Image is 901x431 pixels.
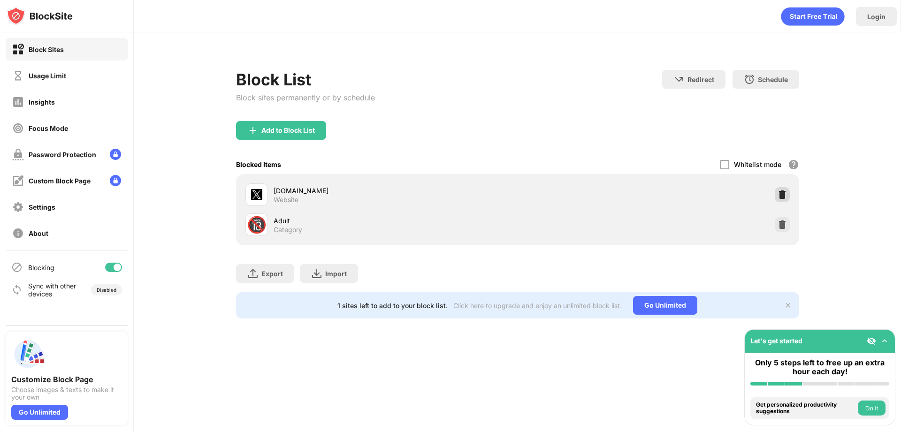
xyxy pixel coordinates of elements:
[261,270,283,278] div: Export
[880,336,889,346] img: omni-setup-toggle.svg
[12,70,24,82] img: time-usage-off.svg
[29,203,55,211] div: Settings
[110,149,121,160] img: lock-menu.svg
[29,124,68,132] div: Focus Mode
[337,302,448,310] div: 1 sites left to add to your block list.
[750,358,889,376] div: Only 5 steps left to free up an extra hour each day!
[734,160,781,168] div: Whitelist mode
[11,262,23,273] img: blocking-icon.svg
[784,302,792,309] img: x-button.svg
[274,226,302,234] div: Category
[236,93,375,102] div: Block sites permanently or by schedule
[274,216,518,226] div: Adult
[236,160,281,168] div: Blocked Items
[758,76,788,83] div: Schedule
[97,287,116,293] div: Disabled
[274,196,298,204] div: Website
[867,336,876,346] img: eye-not-visible.svg
[12,175,24,187] img: customize-block-page-off.svg
[110,175,121,186] img: lock-menu.svg
[781,7,845,26] div: animation
[12,96,24,108] img: insights-off.svg
[29,72,66,80] div: Usage Limit
[11,337,45,371] img: push-custom-page.svg
[12,227,24,239] img: about-off.svg
[756,401,855,415] div: Get personalized productivity suggestions
[12,122,24,134] img: focus-off.svg
[261,127,315,134] div: Add to Block List
[29,45,64,53] div: Block Sites
[867,13,886,21] div: Login
[251,189,262,200] img: favicons
[11,405,68,420] div: Go Unlimited
[12,201,24,213] img: settings-off.svg
[858,401,886,416] button: Do it
[12,44,24,55] img: block-on.svg
[28,264,54,272] div: Blocking
[11,375,122,384] div: Customize Block Page
[7,7,73,25] img: logo-blocksite.svg
[28,282,76,298] div: Sync with other devices
[29,98,55,106] div: Insights
[11,386,122,401] div: Choose images & texts to make it your own
[750,337,802,345] div: Let's get started
[247,215,267,234] div: 🔞
[325,270,347,278] div: Import
[236,70,375,89] div: Block List
[633,296,697,315] div: Go Unlimited
[29,177,91,185] div: Custom Block Page
[12,149,24,160] img: password-protection-off.svg
[453,302,622,310] div: Click here to upgrade and enjoy an unlimited block list.
[11,284,23,295] img: sync-icon.svg
[29,229,48,237] div: About
[274,186,518,196] div: [DOMAIN_NAME]
[687,76,714,83] div: Redirect
[29,151,96,159] div: Password Protection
